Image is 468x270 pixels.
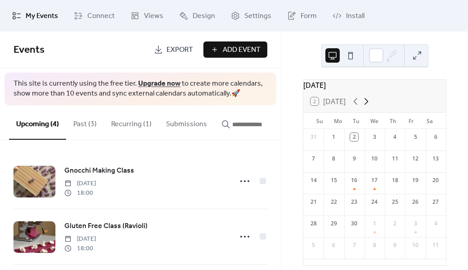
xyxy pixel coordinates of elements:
[303,80,446,91] div: [DATE]
[166,45,193,55] span: Export
[391,241,399,249] div: 9
[370,220,378,228] div: 1
[330,176,338,184] div: 15
[347,113,365,129] div: Tu
[310,113,329,129] div: Su
[9,105,66,140] button: Upcoming (4)
[244,11,271,22] span: Settings
[144,11,163,22] span: Views
[411,155,419,163] div: 12
[350,220,358,228] div: 30
[350,241,358,249] div: 7
[326,4,371,28] a: Install
[370,241,378,249] div: 8
[432,133,440,141] div: 6
[402,113,421,129] div: Fr
[370,176,378,184] div: 17
[159,105,214,139] button: Submissions
[432,155,440,163] div: 13
[391,133,399,141] div: 4
[330,220,338,228] div: 29
[432,220,440,228] div: 4
[350,155,358,163] div: 9
[26,11,58,22] span: My Events
[172,4,222,28] a: Design
[411,220,419,228] div: 3
[138,77,180,91] a: Upgrade now
[330,155,338,163] div: 8
[411,241,419,249] div: 10
[64,165,134,177] a: Gnocchi Making Class
[420,113,439,129] div: Sa
[365,113,384,129] div: We
[87,11,115,22] span: Connect
[5,4,65,28] a: My Events
[310,220,318,228] div: 28
[411,133,419,141] div: 5
[310,155,318,163] div: 7
[13,40,45,60] span: Events
[432,198,440,206] div: 27
[64,234,96,244] span: [DATE]
[391,155,399,163] div: 11
[370,155,378,163] div: 10
[64,220,148,232] a: Gluten Free Class (Ravioli)
[224,4,278,28] a: Settings
[193,11,215,22] span: Design
[411,176,419,184] div: 19
[147,41,200,58] a: Export
[310,198,318,206] div: 21
[301,11,317,22] span: Form
[64,244,96,253] span: 18:00
[66,105,104,139] button: Past (3)
[350,198,358,206] div: 23
[411,198,419,206] div: 26
[384,113,402,129] div: Th
[432,241,440,249] div: 11
[223,45,261,55] span: Add Event
[391,176,399,184] div: 18
[391,220,399,228] div: 2
[104,105,159,139] button: Recurring (1)
[310,133,318,141] div: 31
[64,221,148,232] span: Gluten Free Class (Ravioli)
[370,133,378,141] div: 3
[64,188,96,198] span: 18:00
[432,176,440,184] div: 20
[350,133,358,141] div: 2
[64,179,96,188] span: [DATE]
[13,79,267,99] span: This site is currently using the free tier. to create more calendars, show more than 10 events an...
[310,176,318,184] div: 14
[280,4,324,28] a: Form
[124,4,170,28] a: Views
[310,241,318,249] div: 5
[203,41,267,58] button: Add Event
[330,241,338,249] div: 6
[329,113,347,129] div: Mo
[330,133,338,141] div: 1
[391,198,399,206] div: 25
[346,11,364,22] span: Install
[370,198,378,206] div: 24
[350,176,358,184] div: 16
[330,198,338,206] div: 22
[67,4,121,28] a: Connect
